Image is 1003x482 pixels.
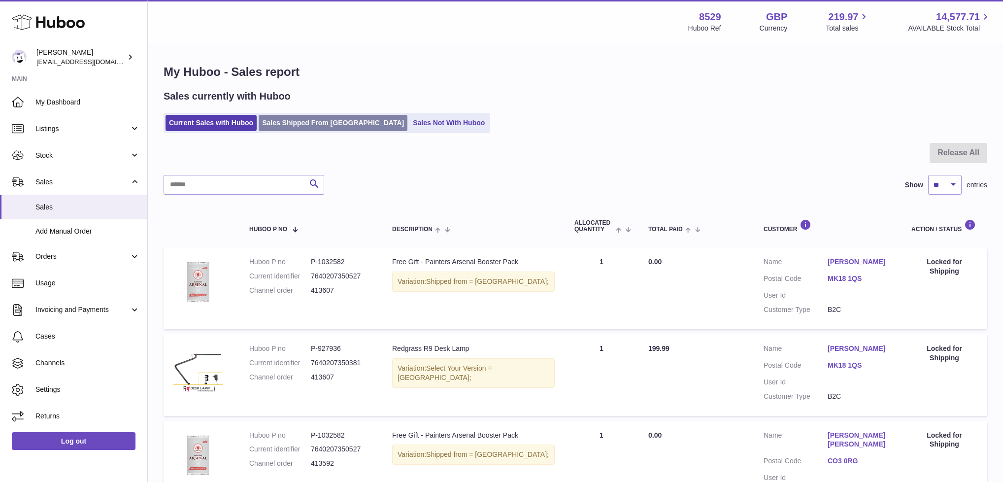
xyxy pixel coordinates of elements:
a: 14,577.71 AVAILABLE Stock Total [908,10,991,33]
div: Action / Status [911,219,977,233]
a: MK18 1QS [828,274,892,283]
div: Currency [760,24,788,33]
dd: 7640207350527 [311,272,372,281]
img: Redgrass-painters-arsenal-booster-cards.jpg [173,431,223,480]
dt: Name [764,431,828,452]
dd: 413592 [311,459,372,468]
dt: User Id [764,378,828,387]
dt: Postal Code [764,361,828,373]
dd: P-927936 [311,344,372,353]
div: Variation: [392,445,555,465]
span: Huboo P no [249,226,287,233]
div: Variation: [392,358,555,388]
span: ALLOCATED Quantity [574,220,613,233]
span: Shipped from = [GEOGRAPHIC_DATA]; [426,450,549,458]
a: Log out [12,432,135,450]
span: Orders [35,252,130,261]
div: Variation: [392,272,555,292]
dd: P-1032582 [311,431,372,440]
span: Listings [35,124,130,134]
h2: Sales currently with Huboo [164,90,291,103]
dt: Name [764,257,828,269]
span: AVAILABLE Stock Total [908,24,991,33]
span: Add Manual Order [35,227,140,236]
span: My Dashboard [35,98,140,107]
div: Customer [764,219,892,233]
div: Locked for Shipping [911,431,977,449]
span: Sales [35,177,130,187]
a: Sales Not With Huboo [409,115,488,131]
dt: Name [764,344,828,356]
span: Usage [35,278,140,288]
dt: Channel order [249,459,311,468]
a: MK18 1QS [828,361,892,370]
span: 14,577.71 [936,10,980,24]
dt: Channel order [249,286,311,295]
dd: 413607 [311,373,372,382]
span: Shipped from = [GEOGRAPHIC_DATA]; [426,277,549,285]
div: Free Gift - Painters Arsenal Booster Pack [392,257,555,267]
span: Sales [35,203,140,212]
a: [PERSON_NAME] [PERSON_NAME] [828,431,892,449]
dt: Postal Code [764,274,828,286]
span: Cases [35,332,140,341]
span: Settings [35,385,140,394]
div: Free Gift - Painters Arsenal Booster Pack [392,431,555,440]
dt: Current identifier [249,272,311,281]
dt: Customer Type [764,305,828,314]
strong: 8529 [699,10,721,24]
h1: My Huboo - Sales report [164,64,987,80]
span: Total paid [648,226,683,233]
a: [PERSON_NAME] [828,257,892,267]
dd: 413607 [311,286,372,295]
div: Huboo Ref [688,24,721,33]
dt: Customer Type [764,392,828,401]
img: R9-desk-lamp-content.jpg [173,344,223,393]
div: Redgrass R9 Desk Lamp [392,344,555,353]
dt: Huboo P no [249,431,311,440]
div: Locked for Shipping [911,344,977,363]
span: Returns [35,412,140,421]
span: Total sales [826,24,869,33]
div: Locked for Shipping [911,257,977,276]
dt: Current identifier [249,445,311,454]
dt: Postal Code [764,456,828,468]
dt: Channel order [249,373,311,382]
td: 1 [565,247,638,329]
dd: B2C [828,305,892,314]
span: 0.00 [648,431,662,439]
dd: P-1032582 [311,257,372,267]
a: [PERSON_NAME] [828,344,892,353]
label: Show [905,180,923,190]
div: [PERSON_NAME] [36,48,125,67]
dd: 7640207350381 [311,358,372,368]
a: CO3 0RG [828,456,892,466]
span: 219.97 [828,10,858,24]
dd: 7640207350527 [311,445,372,454]
a: Sales Shipped From [GEOGRAPHIC_DATA] [259,115,407,131]
dd: B2C [828,392,892,401]
span: [EMAIL_ADDRESS][DOMAIN_NAME] [36,58,145,66]
span: Stock [35,151,130,160]
dt: Huboo P no [249,344,311,353]
img: admin@redgrass.ch [12,50,27,65]
span: Select Your Version = [GEOGRAPHIC_DATA]; [398,364,492,381]
dt: Huboo P no [249,257,311,267]
span: Channels [35,358,140,368]
dt: User Id [764,291,828,300]
a: 219.97 Total sales [826,10,869,33]
span: 199.99 [648,344,669,352]
a: Current Sales with Huboo [166,115,257,131]
img: Redgrass-painters-arsenal-booster-cards.jpg [173,257,223,307]
dt: Current identifier [249,358,311,368]
span: Description [392,226,433,233]
span: entries [967,180,987,190]
strong: GBP [766,10,787,24]
span: 0.00 [648,258,662,266]
td: 1 [565,334,638,416]
span: Invoicing and Payments [35,305,130,314]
